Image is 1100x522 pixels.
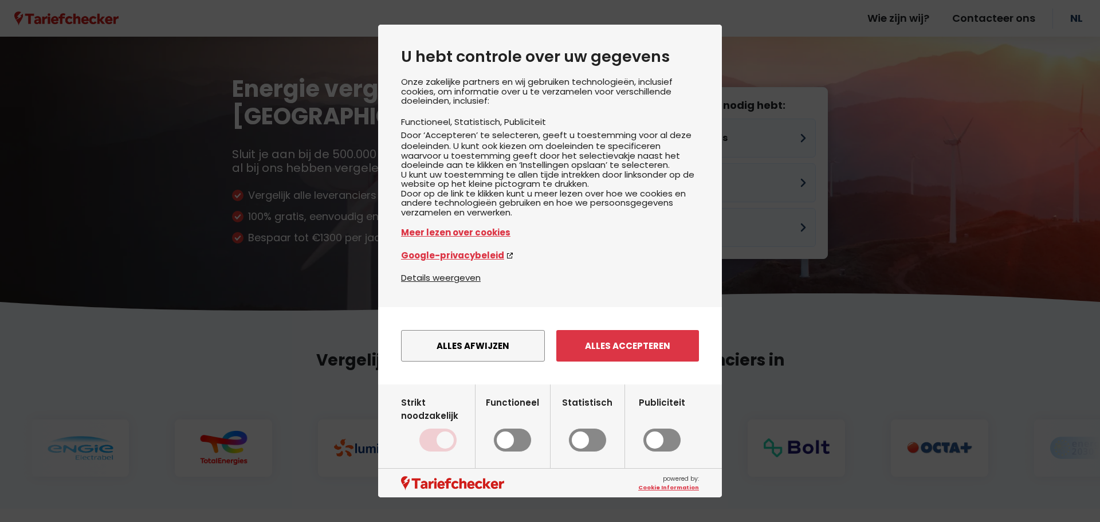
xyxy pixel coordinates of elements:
a: Google-privacybeleid [401,249,699,262]
li: Functioneel [401,116,454,128]
button: Alles afwijzen [401,330,545,362]
h2: U hebt controle over uw gegevens [401,48,699,66]
a: Cookie Information [638,484,699,492]
li: Statistisch [454,116,504,128]
div: menu [378,307,722,384]
label: Statistisch [562,396,612,452]
span: powered by: [638,474,699,492]
label: Functioneel [486,396,539,452]
label: Publiciteit [639,396,685,452]
a: Meer lezen over cookies [401,226,699,239]
img: logo [401,476,504,490]
button: Details weergeven [401,271,481,284]
button: Alles accepteren [556,330,699,362]
div: Onze zakelijke partners en wij gebruiken technologieën, inclusief cookies, om informatie over u t... [401,77,699,271]
label: Strikt noodzakelijk [401,396,475,452]
li: Publiciteit [504,116,546,128]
